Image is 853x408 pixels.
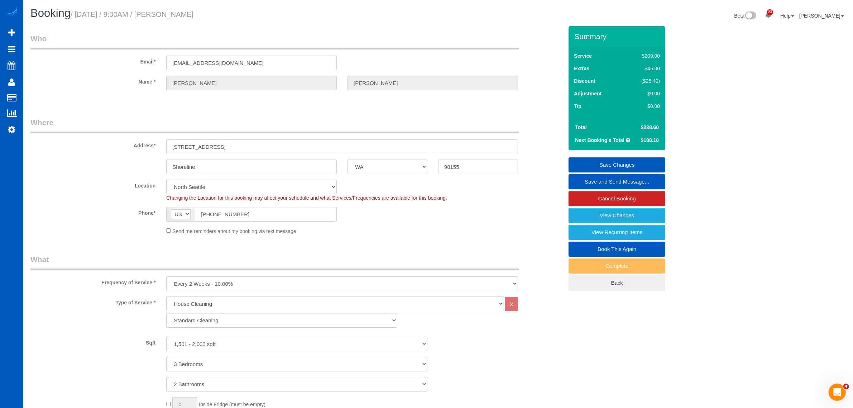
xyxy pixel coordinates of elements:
[199,402,265,407] span: Inside Fridge (must be empty)
[569,275,665,290] a: Back
[574,103,581,110] label: Tip
[734,13,757,19] a: Beta
[71,10,193,18] small: / [DATE] / 9:00AM / [PERSON_NAME]
[569,225,665,240] a: View Recurring Items
[25,56,161,65] label: Email*
[574,32,662,41] h3: Summary
[574,90,602,97] label: Adjustment
[761,7,775,23] a: 23
[25,337,161,346] label: Sqft
[574,65,589,72] label: Extras
[780,13,794,19] a: Help
[25,207,161,217] label: Phone*
[626,90,660,97] div: $0.00
[166,76,337,90] input: First Name*
[799,13,844,19] a: [PERSON_NAME]
[25,276,161,286] label: Frequency of Service *
[574,77,595,85] label: Discount
[641,137,659,143] span: $188.10
[25,139,161,149] label: Address*
[569,208,665,223] a: View Changes
[569,191,665,206] a: Cancel Booking
[166,56,337,70] input: Email*
[575,124,586,130] strong: Total
[767,9,773,15] span: 23
[626,65,660,72] div: $45.00
[30,7,71,19] span: Booking
[744,11,756,21] img: New interface
[25,76,161,85] label: Name *
[4,7,19,17] img: Automaid Logo
[626,77,660,85] div: ($25.40)
[574,52,592,60] label: Service
[569,242,665,257] a: Book This Again
[348,76,518,90] input: Last Name*
[166,160,337,174] input: City*
[25,296,161,306] label: Type of Service *
[626,52,660,60] div: $209.00
[569,157,665,172] a: Save Changes
[843,384,849,389] span: 4
[626,103,660,110] div: $0.00
[25,180,161,189] label: Location
[172,228,296,234] span: Send me reminders about my booking via text message
[30,254,519,270] legend: What
[575,137,624,143] strong: Next Booking's Total
[641,124,659,130] span: $228.60
[30,33,519,49] legend: Who
[438,160,518,174] input: Zip Code*
[30,117,519,133] legend: Where
[195,207,337,222] input: Phone*
[829,384,846,401] iframe: Intercom live chat
[569,174,665,189] a: Save and Send Message...
[166,195,447,201] span: Changing the Location for this booking may affect your schedule and what Services/Frequencies are...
